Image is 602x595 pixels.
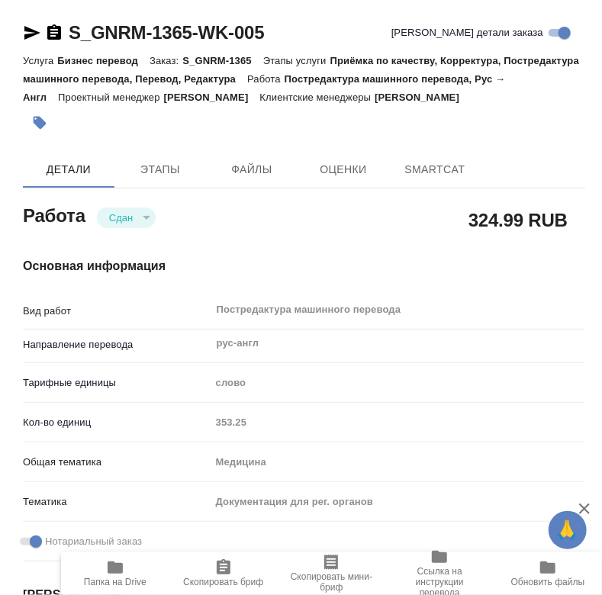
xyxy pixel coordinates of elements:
button: Скопировать бриф [169,552,278,595]
span: Файлы [215,160,288,179]
h4: Основная информация [23,257,585,275]
span: Этапы [124,160,197,179]
h2: Работа [23,201,85,228]
span: [PERSON_NAME] детали заказа [391,25,543,40]
button: Сдан [105,211,137,224]
p: Клиентские менеджеры [260,92,375,103]
p: Проектный менеджер [58,92,163,103]
p: [PERSON_NAME] [164,92,260,103]
button: Скопировать ссылку для ЯМессенджера [23,24,41,42]
button: Добавить тэг [23,106,56,140]
p: S_GNRM-1365 [182,55,262,66]
div: слово [211,370,585,396]
p: Общая тематика [23,455,211,470]
span: SmartCat [398,160,472,179]
div: Медицина [211,449,585,475]
p: Услуга [23,55,57,66]
button: Папка на Drive [61,552,169,595]
p: [PERSON_NAME] [375,92,471,103]
p: Направление перевода [23,337,211,352]
p: Работа [247,73,285,85]
div: Сдан [97,207,156,228]
span: 🙏 [555,514,581,546]
p: Кол-во единиц [23,415,211,430]
button: Скопировать ссылку [45,24,63,42]
button: 🙏 [549,511,587,549]
button: Скопировать мини-бриф [278,552,386,595]
span: Скопировать бриф [183,577,263,587]
span: Скопировать мини-бриф [287,571,377,593]
button: Обновить файлы [494,552,602,595]
p: Этапы услуги [263,55,330,66]
span: Нотариальный заказ [45,534,142,549]
input: Пустое поле [211,411,585,433]
span: Оценки [307,160,380,179]
div: Документация для рег. органов [211,489,585,515]
a: S_GNRM-1365-WK-005 [69,22,264,43]
p: Тематика [23,494,211,510]
p: Вид работ [23,304,211,319]
span: Детали [32,160,105,179]
p: Тарифные единицы [23,375,211,391]
h2: 324.99 RUB [468,207,568,233]
button: Ссылка на инструкции перевода [385,552,494,595]
p: Заказ: [150,55,182,66]
span: Обновить файлы [511,577,585,587]
p: Бизнес перевод [57,55,150,66]
span: Папка на Drive [84,577,146,587]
